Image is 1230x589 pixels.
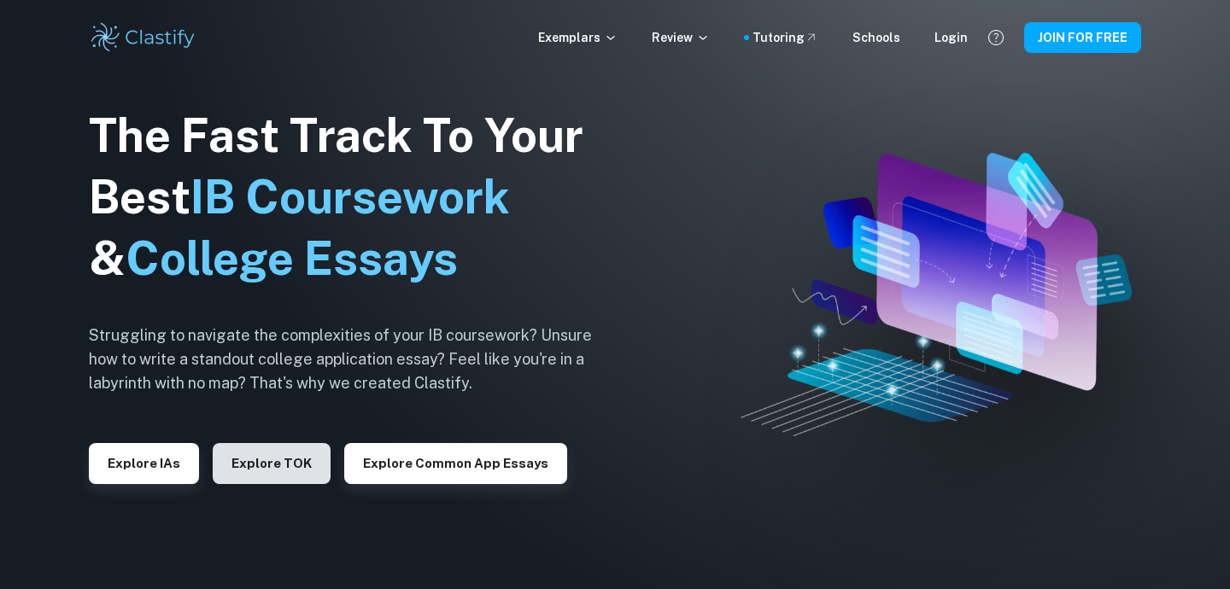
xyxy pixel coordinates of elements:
button: Help and Feedback [981,23,1010,52]
p: Exemplars [538,28,618,47]
a: Schools [852,28,900,47]
button: Explore Common App essays [344,443,567,484]
button: Explore TOK [213,443,331,484]
span: IB Coursework [190,170,510,224]
a: Tutoring [753,28,818,47]
span: College Essays [126,231,458,285]
button: Explore IAs [89,443,199,484]
h1: The Fast Track To Your Best & [89,105,618,289]
a: Explore TOK [213,454,331,470]
a: Explore IAs [89,454,199,470]
a: Explore Common App essays [344,454,567,470]
h6: Struggling to navigate the complexities of your IB coursework? Unsure how to write a standout col... [89,324,618,395]
img: Clastify logo [89,20,197,55]
p: Review [652,28,710,47]
a: Login [934,28,968,47]
button: JOIN FOR FREE [1024,22,1141,53]
img: Clastify hero [741,153,1132,435]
